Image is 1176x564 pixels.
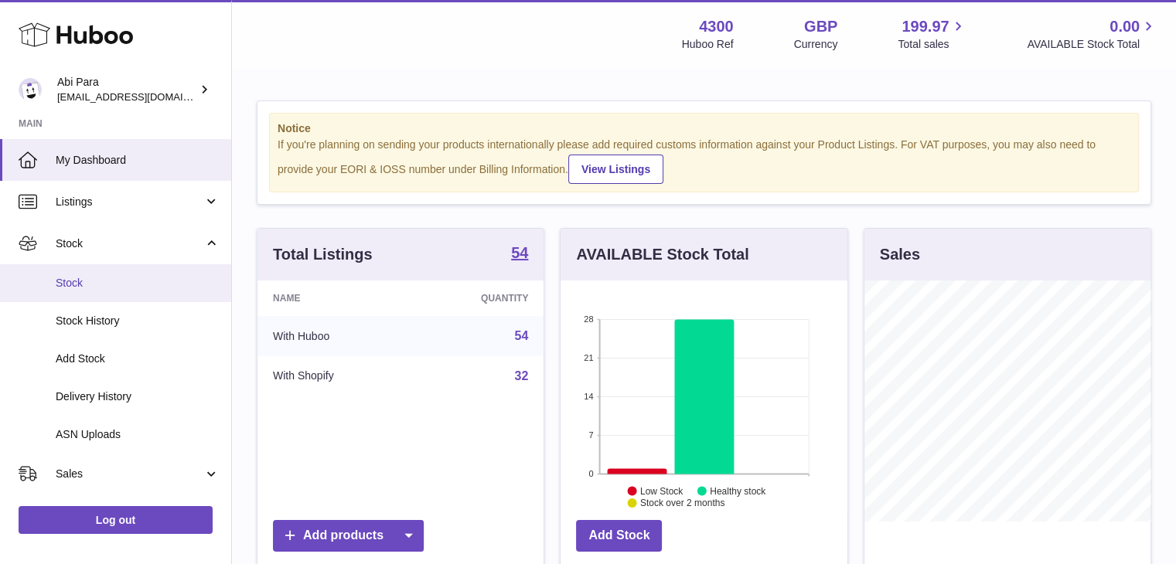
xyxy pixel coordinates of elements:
[56,153,220,168] span: My Dashboard
[589,430,594,440] text: 7
[585,353,594,362] text: 21
[56,236,203,251] span: Stock
[682,37,734,52] div: Huboo Ref
[1027,16,1157,52] a: 0.00 AVAILABLE Stock Total
[515,329,529,342] a: 54
[257,356,412,396] td: With Shopify
[56,352,220,366] span: Add Stock
[585,392,594,401] text: 14
[710,485,766,496] text: Healthy stock
[19,506,213,534] a: Log out
[56,314,220,328] span: Stock History
[640,485,683,496] text: Low Stock
[278,138,1130,184] div: If you're planning on sending your products internationally please add required customs informati...
[57,75,196,104] div: Abi Para
[56,276,220,290] span: Stock
[1027,37,1157,52] span: AVAILABLE Stock Total
[56,195,203,209] span: Listings
[640,498,724,508] text: Stock over 2 months
[257,280,412,316] th: Name
[804,16,837,37] strong: GBP
[589,469,594,478] text: 0
[412,280,544,316] th: Quantity
[257,316,412,356] td: With Huboo
[576,520,662,552] a: Add Stock
[19,78,42,101] img: Abi@mifo.co.uk
[699,16,734,37] strong: 4300
[56,427,220,442] span: ASN Uploads
[576,244,748,265] h3: AVAILABLE Stock Total
[794,37,838,52] div: Currency
[1110,16,1140,37] span: 0.00
[568,155,663,184] a: View Listings
[273,520,424,552] a: Add products
[273,244,373,265] h3: Total Listings
[511,245,528,260] strong: 54
[585,314,594,324] text: 28
[511,245,528,263] a: 54
[57,90,227,103] span: [EMAIL_ADDRESS][DOMAIN_NAME]
[515,369,529,382] a: 32
[902,16,949,37] span: 199.97
[278,121,1130,136] strong: Notice
[880,244,920,265] h3: Sales
[56,389,220,404] span: Delivery History
[898,37,966,52] span: Total sales
[56,467,203,481] span: Sales
[898,16,966,52] a: 199.97 Total sales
